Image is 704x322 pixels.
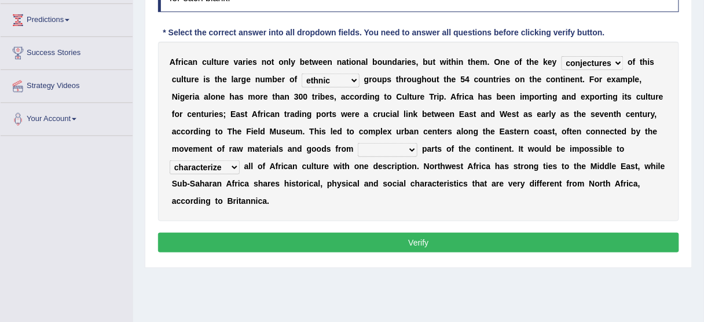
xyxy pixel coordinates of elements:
b: h [275,92,280,101]
div: * Select the correct answer into all dropdown fields. You need to answer all questions before cli... [158,27,610,39]
b: n [328,57,333,67]
b: f [519,57,522,67]
b: s [219,109,223,119]
b: i [456,57,459,67]
b: u [204,109,209,119]
b: f [172,109,175,119]
b: n [511,92,516,101]
b: u [207,57,212,67]
b: e [548,57,552,67]
b: n [459,57,464,67]
b: , [640,75,642,84]
b: i [368,92,370,101]
b: r [404,75,406,84]
b: . [487,57,490,67]
b: a [236,109,240,119]
b: n [520,75,525,84]
b: m [522,92,529,101]
b: o [534,92,540,101]
b: o [628,57,633,67]
b: g [364,75,369,84]
a: Predictions [1,4,133,33]
b: c [636,92,641,101]
b: t [201,109,204,119]
b: l [211,57,214,67]
b: i [193,92,195,101]
b: s [412,57,416,67]
b: F [589,75,595,84]
b: r [599,75,602,84]
b: t [580,75,583,84]
b: l [407,92,409,101]
b: d [571,92,577,101]
b: s [329,92,334,101]
b: r [191,75,194,84]
b: t [272,57,274,67]
b: e [263,92,268,101]
b: o [266,57,272,67]
b: a [195,92,200,101]
b: d [393,57,398,67]
b: e [225,57,229,67]
b: c [350,92,355,101]
b: s [506,75,511,84]
b: o [479,75,484,84]
b: t [215,75,218,84]
b: a [562,92,567,101]
b: c [465,92,470,101]
b: r [315,92,318,101]
b: a [234,75,239,84]
b: s [650,57,655,67]
b: e [185,92,189,101]
b: g [552,92,558,101]
b: n [284,57,289,67]
b: o [175,109,180,119]
b: y [552,57,557,67]
b: r [179,109,182,119]
b: e [214,109,219,119]
b: p [628,75,633,84]
b: c [187,109,192,119]
b: u [383,57,388,67]
b: o [515,57,520,67]
b: i [606,92,608,101]
b: n [193,57,198,67]
b: b [273,75,278,84]
b: n [608,92,613,101]
b: h [643,57,648,67]
b: t [640,57,643,67]
b: e [246,75,251,84]
b: t [493,75,496,84]
b: n [387,57,393,67]
b: a [397,57,402,67]
b: e [476,57,481,67]
b: . [583,75,585,84]
b: o [354,92,360,101]
b: u [432,75,437,84]
b: i [520,92,522,101]
b: r [459,92,462,101]
b: o [551,75,556,84]
b: o [377,57,383,67]
b: 0 [299,92,303,101]
b: a [204,92,208,101]
b: o [595,75,600,84]
b: b [372,57,377,67]
b: e [501,75,506,84]
b: c [184,57,188,67]
b: f [457,92,460,101]
b: l [633,75,635,84]
b: t [214,57,217,67]
b: b [300,57,305,67]
b: r [178,57,181,67]
b: s [487,92,492,101]
b: r [360,92,362,101]
b: t [384,92,387,101]
b: r [261,109,263,119]
b: l [181,75,184,84]
b: a [616,75,621,84]
b: o [387,92,392,101]
b: e [581,92,585,101]
b: r [656,92,659,101]
b: s [387,75,392,84]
